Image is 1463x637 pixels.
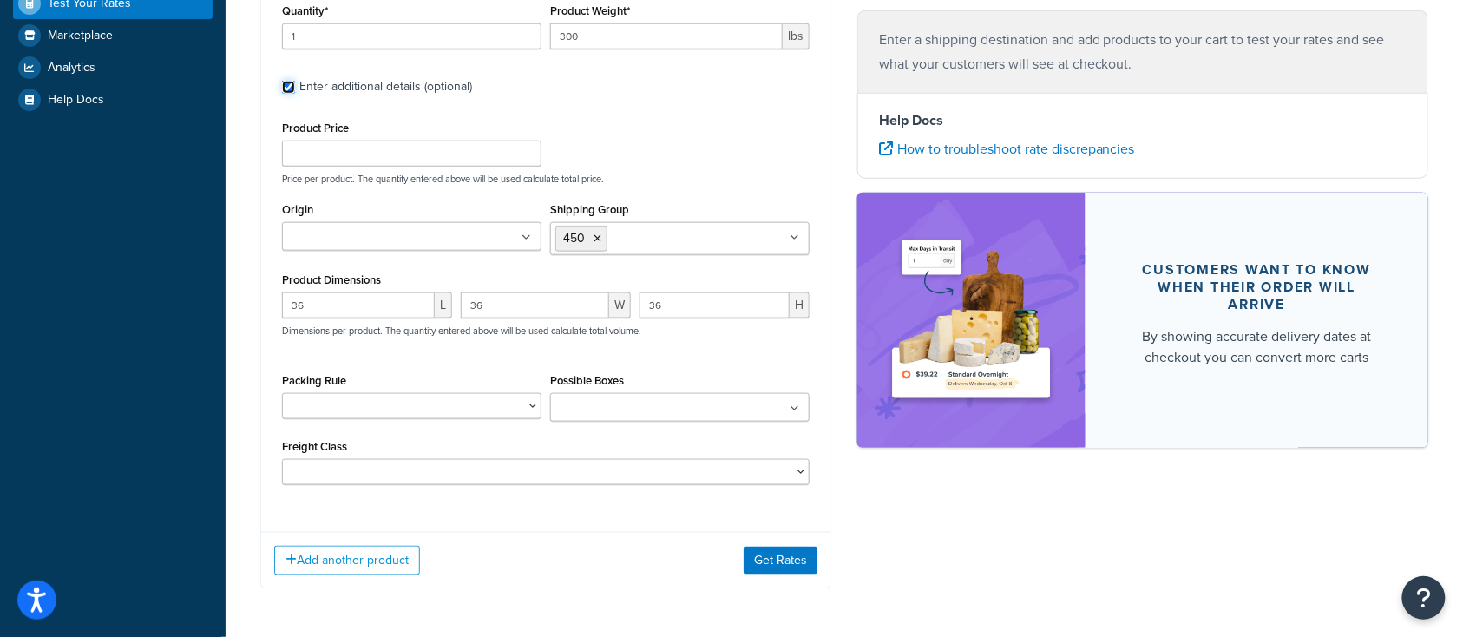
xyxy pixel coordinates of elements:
span: W [609,292,631,318]
div: By showing accurate delivery dates at checkout you can convert more carts [1127,326,1387,368]
img: feature-image-ddt-36eae7f7280da8017bfb280eaccd9c446f90b1fe08728e4019434db127062ab4.png [883,219,1060,422]
label: Origin [282,203,313,216]
span: H [790,292,810,318]
span: Marketplace [48,29,113,43]
label: Freight Class [282,440,347,453]
p: Enter a shipping destination and add products to your cart to test your rates and see what your c... [879,28,1407,76]
label: Quantity* [282,4,328,17]
a: How to troubleshoot rate discrepancies [879,139,1135,159]
button: Open Resource Center [1402,576,1446,620]
input: 0.00 [550,23,783,49]
span: L [435,292,452,318]
a: Marketplace [13,20,213,51]
div: Enter additional details (optional) [299,75,472,99]
a: Help Docs [13,84,213,115]
span: 450 [563,229,585,247]
button: Add another product [274,546,420,575]
label: Product Weight* [550,4,630,17]
label: Shipping Group [550,203,629,216]
div: Customers want to know when their order will arrive [1127,261,1387,313]
span: Help Docs [48,93,104,108]
span: Analytics [48,61,95,76]
p: Dimensions per product. The quantity entered above will be used calculate total volume. [278,325,641,337]
label: Packing Rule [282,374,346,387]
h4: Help Docs [879,110,1407,131]
p: Price per product. The quantity entered above will be used calculate total price. [278,173,814,185]
input: Enter additional details (optional) [282,81,295,94]
label: Product Price [282,121,349,135]
input: 0.0 [282,23,541,49]
span: lbs [783,23,810,49]
button: Get Rates [744,547,817,575]
a: Analytics [13,52,213,83]
label: Product Dimensions [282,273,381,286]
label: Possible Boxes [550,374,624,387]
